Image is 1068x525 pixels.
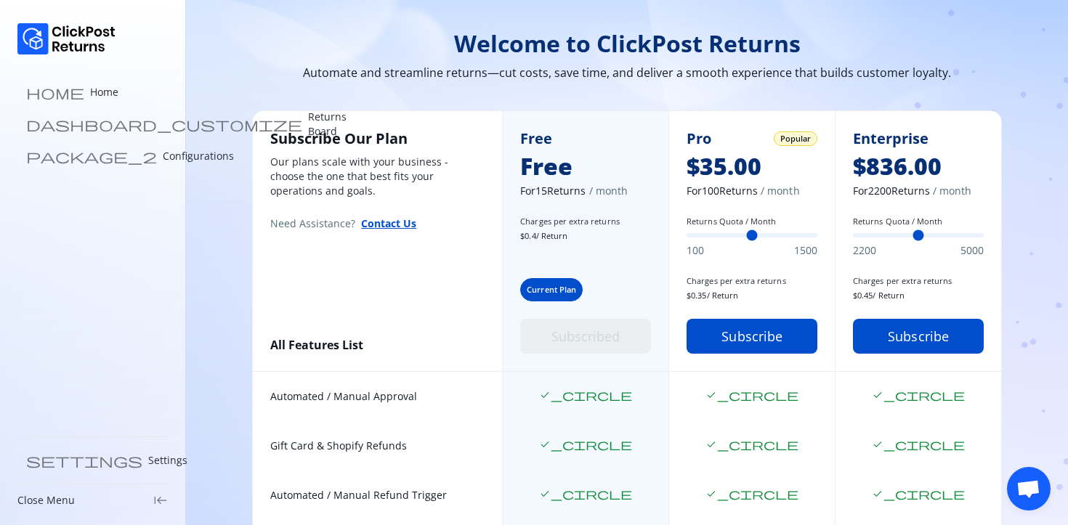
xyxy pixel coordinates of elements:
[527,284,576,296] span: Current Plan
[705,439,798,450] span: check_circle
[270,389,485,404] span: Automated / Manual Approval
[520,230,651,242] span: $ 0.4 / Return
[520,216,651,227] span: Charges per extra returns
[270,439,485,453] span: Gift Card & Shopify Refunds
[687,129,711,149] span: Pro
[17,110,168,139] a: dashboard_customize Returns Board
[17,446,168,475] a: settings Settings
[270,216,355,231] span: Need Assistance?
[252,29,1002,58] span: Welcome to ClickPost Returns
[705,488,798,500] span: check_circle
[539,389,632,401] span: check_circle
[589,184,628,198] span: / month
[872,488,965,500] span: check_circle
[872,439,965,450] span: check_circle
[687,243,704,258] span: 100
[761,184,799,198] span: / month
[853,319,984,354] button: Subscribe
[26,149,157,163] span: package_2
[853,129,929,149] span: Enterprise
[539,488,632,500] span: check_circle
[148,453,187,468] p: Settings
[687,184,817,198] span: For 100 Returns
[960,243,984,258] span: 5000
[17,78,168,107] a: home Home
[17,493,75,508] p: Close Menu
[26,85,84,99] span: home
[687,275,817,287] span: Charges per extra returns
[252,64,1002,81] span: Automate and streamline returns—cut costs, save time, and deliver a smooth experience that builds...
[687,290,817,301] span: $ 0.35 / Return
[853,152,984,181] span: $836.00
[853,216,984,227] label: Returns Quota / Month
[687,216,817,227] label: Returns Quota / Month
[853,184,984,198] span: For 2200 Returns
[270,129,485,149] h2: Subscribe Our Plan
[933,184,971,198] span: / month
[520,319,651,354] button: Subscribed
[1007,467,1051,510] div: Open chat
[26,453,142,468] span: settings
[872,389,965,401] span: check_circle
[794,243,817,258] span: 1500
[17,142,168,171] a: package_2 Configurations
[687,319,817,354] button: Subscribe
[780,133,811,145] span: Popular
[853,275,984,287] span: Charges per extra returns
[90,85,118,99] p: Home
[520,184,651,198] span: For 15 Returns
[687,152,817,181] span: $35.00
[26,117,302,131] span: dashboard_customize
[520,152,651,181] span: Free
[539,439,632,450] span: check_circle
[17,493,168,508] div: Close Menukeyboard_tab_rtl
[270,488,485,502] span: Automated / Manual Refund Trigger
[705,389,798,401] span: check_circle
[361,216,416,231] button: Contact Us
[520,129,552,149] span: Free
[270,155,485,198] p: Our plans scale with your business - choose the one that best fits your operations and goals.
[308,110,347,139] p: Returns Board
[17,23,116,54] img: Logo
[163,149,234,163] p: Configurations
[853,290,984,301] span: $ 0.45 / Return
[153,493,168,508] span: keyboard_tab_rtl
[853,243,876,258] span: 2200
[270,337,363,353] span: All Features List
